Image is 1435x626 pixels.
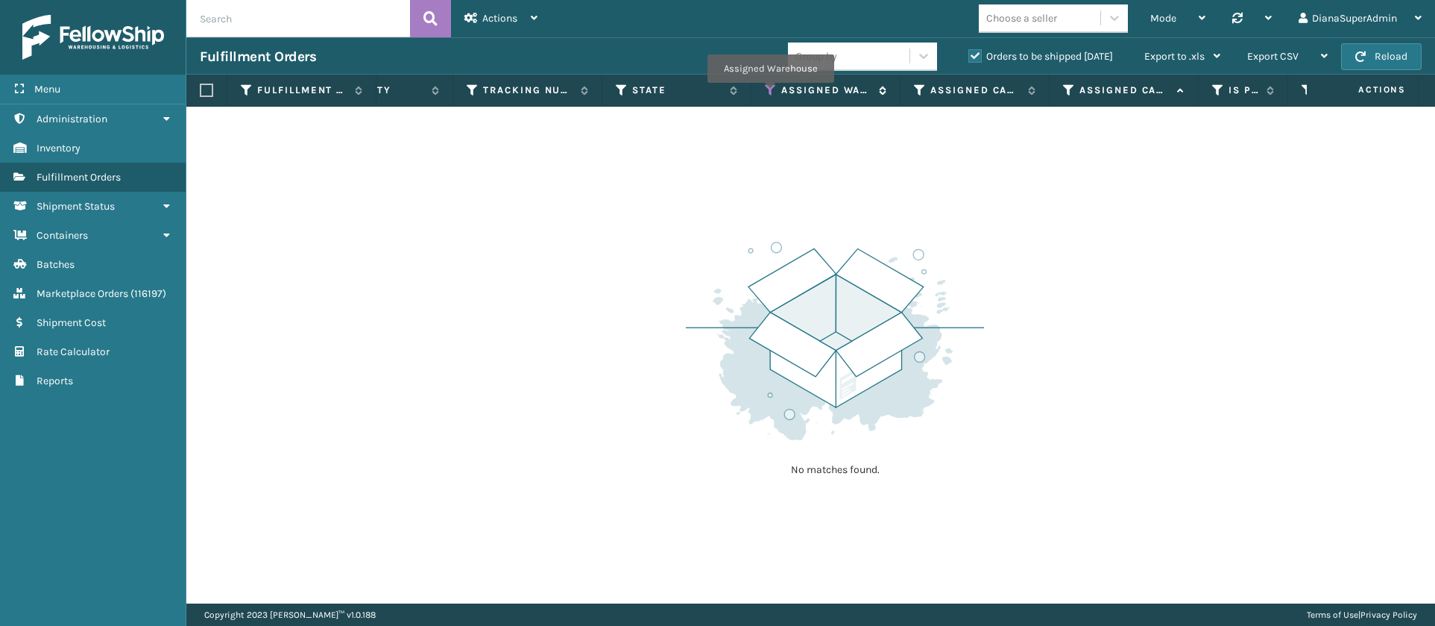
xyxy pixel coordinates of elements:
[1150,12,1176,25] span: Mode
[483,84,573,97] label: Tracking Number
[1247,50,1299,63] span: Export CSV
[34,83,60,96] span: Menu
[130,287,166,300] span: ( 116197 )
[795,48,837,64] div: Group by
[37,142,81,154] span: Inventory
[1144,50,1205,63] span: Export to .xls
[37,287,128,300] span: Marketplace Orders
[1079,84,1170,97] label: Assigned Carrier Service
[482,12,517,25] span: Actions
[37,316,106,329] span: Shipment Cost
[334,84,424,97] label: Quantity
[37,345,110,358] span: Rate Calculator
[204,604,376,626] p: Copyright 2023 [PERSON_NAME]™ v 1.0.188
[930,84,1021,97] label: Assigned Carrier
[37,258,75,271] span: Batches
[37,113,107,125] span: Administration
[200,48,316,66] h3: Fulfillment Orders
[986,10,1057,26] div: Choose a seller
[632,84,722,97] label: State
[37,171,121,184] span: Fulfillment Orders
[257,84,347,97] label: Fulfillment Order Id
[968,50,1113,63] label: Orders to be shipped [DATE]
[37,229,88,242] span: Containers
[37,200,115,213] span: Shipment Status
[1307,610,1358,620] a: Terms of Use
[1360,610,1417,620] a: Privacy Policy
[37,375,73,387] span: Reports
[781,84,871,97] label: Assigned Warehouse
[22,15,164,60] img: logo
[1229,84,1259,97] label: Is Prime
[1341,43,1422,70] button: Reload
[1307,604,1417,626] div: |
[1311,78,1415,102] span: Actions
